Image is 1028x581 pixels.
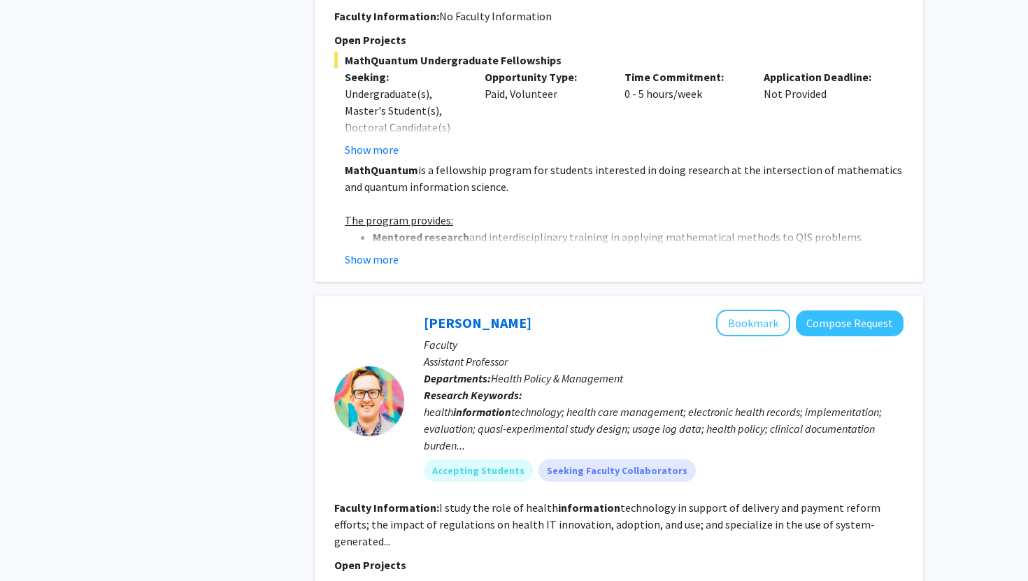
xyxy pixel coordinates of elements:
mat-chip: Accepting Students [424,459,533,482]
p: Assistant Professor [424,353,904,370]
p: Open Projects [334,557,904,573]
button: Show more [345,251,399,268]
b: Research Keywords: [424,388,522,402]
iframe: Chat [10,518,59,571]
p: Open Projects [334,31,904,48]
button: Show more [345,141,399,158]
b: Faculty Information: [334,501,439,515]
span: Health Policy & Management [491,371,623,385]
u: The program provides: [345,213,453,227]
div: 0 - 5 hours/week [614,69,754,158]
b: information [453,405,511,419]
b: Departments: [424,371,491,385]
b: information [558,501,620,515]
p: Time Commitment: [624,69,743,85]
p: Seeking: [345,69,464,85]
div: Undergraduate(s), Master's Student(s), Doctoral Candidate(s) (PhD, MD, DMD, PharmD, etc.), Postdo... [345,85,464,220]
a: [PERSON_NAME] [424,314,531,331]
span: No Faculty Information [439,9,552,23]
strong: MathQuantum [345,163,418,177]
button: Compose Request to Nate Apathy [796,310,904,336]
span: MathQuantum Undergraduate Fellowships [334,52,904,69]
p: is a fellowship program for students interested in doing research at the intersection of mathemat... [345,162,904,195]
fg-read-more: I study the role of health technology in support of delivery and payment reform efforts; the impa... [334,501,880,548]
strong: Mentored research [373,230,469,244]
button: Add Nate Apathy to Bookmarks [716,310,790,336]
p: Opportunity Type: [485,69,604,85]
div: Paid, Volunteer [474,69,614,158]
mat-chip: Seeking Faculty Collaborators [538,459,696,482]
div: health technology; health care management; electronic health records; implementation; evaluation;... [424,403,904,454]
p: Faculty [424,336,904,353]
b: Faculty Information: [334,9,439,23]
p: Application Deadline: [764,69,883,85]
li: and interdisciplinary training in applying mathematical methods to QIS problems [373,229,904,245]
div: Not Provided [753,69,893,158]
